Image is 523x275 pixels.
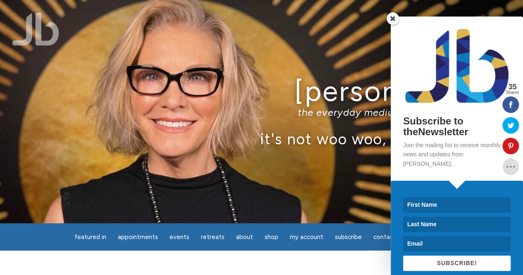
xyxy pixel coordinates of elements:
span: 35 [506,83,519,91]
a: Events [165,229,194,245]
span: About [236,233,253,241]
input: Email [403,236,511,251]
button: SUBSCRIBE! [403,256,511,271]
input: First Name [403,197,511,213]
a: Retreats [196,229,229,245]
span: Retreats [201,233,224,241]
a: My Account [285,229,328,245]
span: Shares [506,91,519,95]
h2: Subscribe to theNewsletter [403,116,511,138]
p: the everyday medium™, intuitive teacher [26,106,497,118]
span: Subscribe [335,233,362,241]
span: featured in [74,233,106,241]
a: About [231,229,258,245]
input: Last Name [403,217,511,232]
span: SUBSCRIBE! [437,260,477,266]
span: Appointments [118,233,158,241]
span: Events [170,233,189,241]
p: it's not woo woo, it's true true™ [26,130,497,148]
a: Appointments [113,229,163,245]
a: featured in [69,229,111,245]
p: Join the mailing list to receive monthly news and updates from [PERSON_NAME]. [403,141,511,168]
a: Shop [260,229,283,245]
h1: [PERSON_NAME] [26,76,497,107]
img: Jamie Butler. The Everyday Medium [12,12,59,45]
a: Subscribe [330,229,367,245]
span: My Account [290,233,323,241]
span: Shop [265,233,278,241]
